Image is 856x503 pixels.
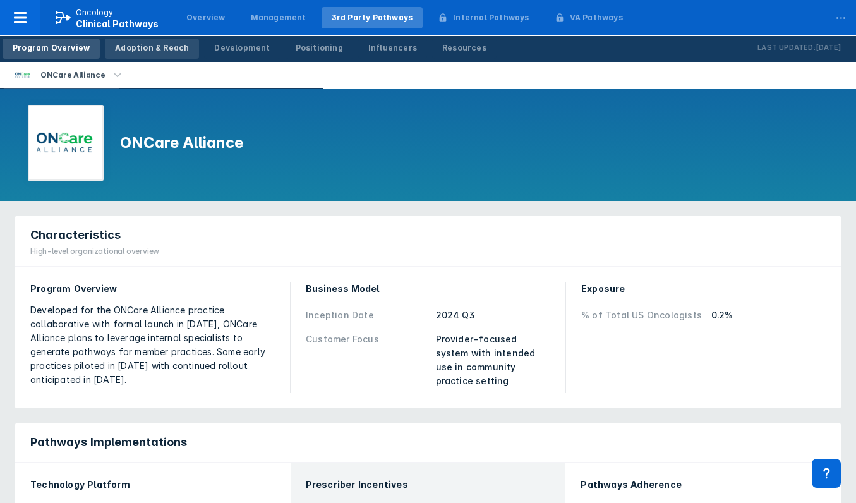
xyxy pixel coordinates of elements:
a: Management [241,7,316,28]
span: Characteristics [30,227,121,243]
p: [DATE] [816,42,841,54]
div: Overview [186,12,226,23]
a: Adoption & Reach [105,39,199,59]
div: Prescriber Incentives [306,478,551,492]
div: 2024 Q3 [436,308,551,322]
div: 0.2% [711,308,826,322]
div: Provider-focused system with intended use in community practice setting [436,332,551,388]
img: oncare-alliance [15,68,30,83]
div: VA Pathways [570,12,623,23]
div: Development [214,42,270,54]
div: Customer Focus [306,332,428,388]
a: Positioning [286,39,353,59]
div: Internal Pathways [453,12,529,23]
div: Adoption & Reach [115,42,189,54]
div: Program Overview [30,282,275,296]
div: Influencers [368,42,417,54]
div: ... [828,2,853,28]
div: Program Overview [13,42,90,54]
div: Contact Support [812,459,841,488]
div: High-level organizational overview [30,246,159,257]
a: Overview [176,7,236,28]
div: Management [251,12,306,23]
a: Development [204,39,280,59]
a: Influencers [358,39,427,59]
span: Clinical Pathways [76,18,159,29]
div: Inception Date [306,308,428,322]
p: Last Updated: [757,42,816,54]
p: Oncology [76,7,114,18]
h1: ONCare Alliance [120,133,243,153]
div: % of Total US Oncologists [581,308,704,322]
div: Positioning [296,42,343,54]
div: Resources [442,42,486,54]
img: oncare-alliance [37,114,95,172]
div: Exposure [581,282,826,296]
a: Program Overview [3,39,100,59]
div: Pathways Adherence [581,478,826,492]
div: Technology Platform [30,478,275,492]
a: Resources [432,39,497,59]
a: 3rd Party Pathways [322,7,423,28]
div: 3rd Party Pathways [332,12,413,23]
span: Pathways Implementations [30,435,187,450]
div: Developed for the ONCare Alliance practice collaborative with formal launch in [DATE], ONCare All... [30,303,275,387]
div: ONCare Alliance [35,66,111,84]
div: Business Model [306,282,550,296]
